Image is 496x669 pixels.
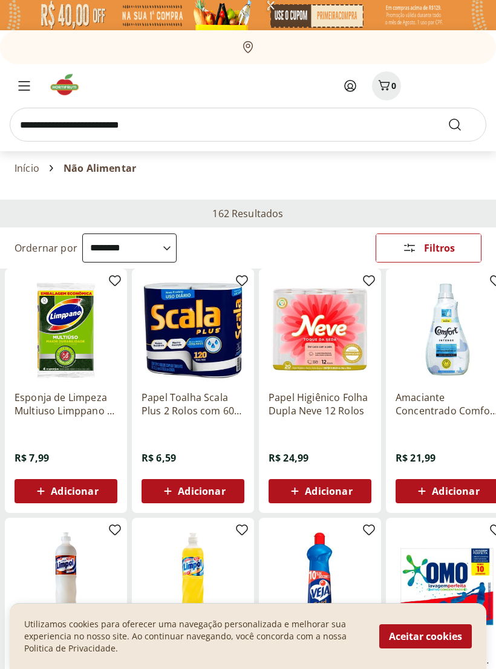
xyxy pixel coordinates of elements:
button: Adicionar [269,479,371,503]
button: Carrinho [372,71,401,100]
span: R$ 24,99 [269,451,308,465]
a: Papel Higiênico Folha Dupla Neve 12 Rolos [269,391,371,417]
p: Utilizamos cookies para oferecer uma navegação personalizada e melhorar sua experiencia no nosso ... [24,618,365,654]
span: Adicionar [305,486,352,496]
button: Adicionar [15,479,117,503]
a: Papel Toalha Scala Plus 2 Rolos com 60 unid [142,391,244,417]
img: Papel Higiênico Folha Dupla Neve 12 Rolos [269,278,371,381]
a: Início [15,163,39,174]
button: Submit Search [448,117,477,132]
button: Adicionar [142,479,244,503]
img: Limpador Multiuso Original Veja 500ml [269,527,371,630]
span: Adicionar [432,486,479,496]
img: Esponja de Limpeza Multiuso Limppano 4 unidades [15,278,117,381]
label: Ordernar por [15,241,77,255]
img: Hortifruti [48,73,89,97]
span: R$ 7,99 [15,451,49,465]
button: Menu [10,71,39,100]
button: Aceitar cookies [379,624,472,648]
span: R$ 6,59 [142,451,176,465]
h2: 162 Resultados [212,207,283,220]
img: Papel Toalha Scala Plus 2 Rolos com 60 unid [142,278,244,381]
span: Filtros [424,243,455,253]
span: R$ 21,99 [396,451,436,465]
span: Adicionar [51,486,98,496]
button: Filtros [376,233,481,263]
img: Detergente Líquido Limpol Neutro 500Ml [142,527,244,630]
img: Detergente Líquido Limpol Coco 500Ml [15,527,117,630]
a: Esponja de Limpeza Multiuso Limppano 4 unidades [15,391,117,417]
span: 0 [391,80,396,91]
span: Não Alimentar [64,163,136,174]
span: Adicionar [178,486,225,496]
svg: Abrir Filtros [402,241,417,255]
input: search [10,108,486,142]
